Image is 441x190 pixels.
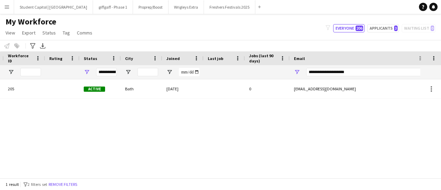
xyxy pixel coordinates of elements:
span: Comms [77,30,92,36]
button: Open Filter Menu [8,69,14,75]
input: City Filter Input [137,68,158,76]
button: Open Filter Menu [294,69,300,75]
a: Tag [60,28,73,37]
div: 0 [245,79,290,98]
div: [DATE] [162,79,204,98]
button: Wrigleys Extra [168,0,204,14]
button: giffgaff - Phase 1 [93,0,133,14]
div: [EMAIL_ADDRESS][DOMAIN_NAME] [290,79,428,98]
button: Open Filter Menu [166,69,173,75]
span: Export [22,30,35,36]
span: My Workforce [6,17,56,27]
button: Open Filter Menu [125,69,131,75]
input: Joined Filter Input [179,68,199,76]
button: Open Filter Menu [84,69,90,75]
span: Status [42,30,56,36]
span: Joined [166,56,180,61]
span: City [125,56,133,61]
input: Email Filter Input [306,68,423,76]
button: Applicants3 [367,24,399,32]
span: Rating [49,56,62,61]
a: View [3,28,18,37]
span: 2 filters set [28,182,47,187]
div: Bath [121,79,162,98]
button: Proprep/Boost [133,0,168,14]
button: Student Capitol | [GEOGRAPHIC_DATA] [14,0,93,14]
app-action-btn: Advanced filters [29,42,37,50]
span: Active [84,87,105,92]
span: 206 [356,26,363,31]
button: Freshers Festivals 2025 [204,0,255,14]
div: 205 [4,79,45,98]
span: Status [84,56,97,61]
span: 3 [394,26,398,31]
button: Remove filters [47,181,79,188]
span: Jobs (last 90 days) [249,53,277,63]
a: Status [40,28,59,37]
span: View [6,30,15,36]
span: Email [294,56,305,61]
span: Tag [63,30,70,36]
span: Last job [208,56,223,61]
span: Workforce ID [8,53,33,63]
a: Comms [74,28,95,37]
button: Everyone206 [333,24,365,32]
input: Workforce ID Filter Input [20,68,41,76]
a: Export [19,28,38,37]
app-action-btn: Export XLSX [39,42,47,50]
